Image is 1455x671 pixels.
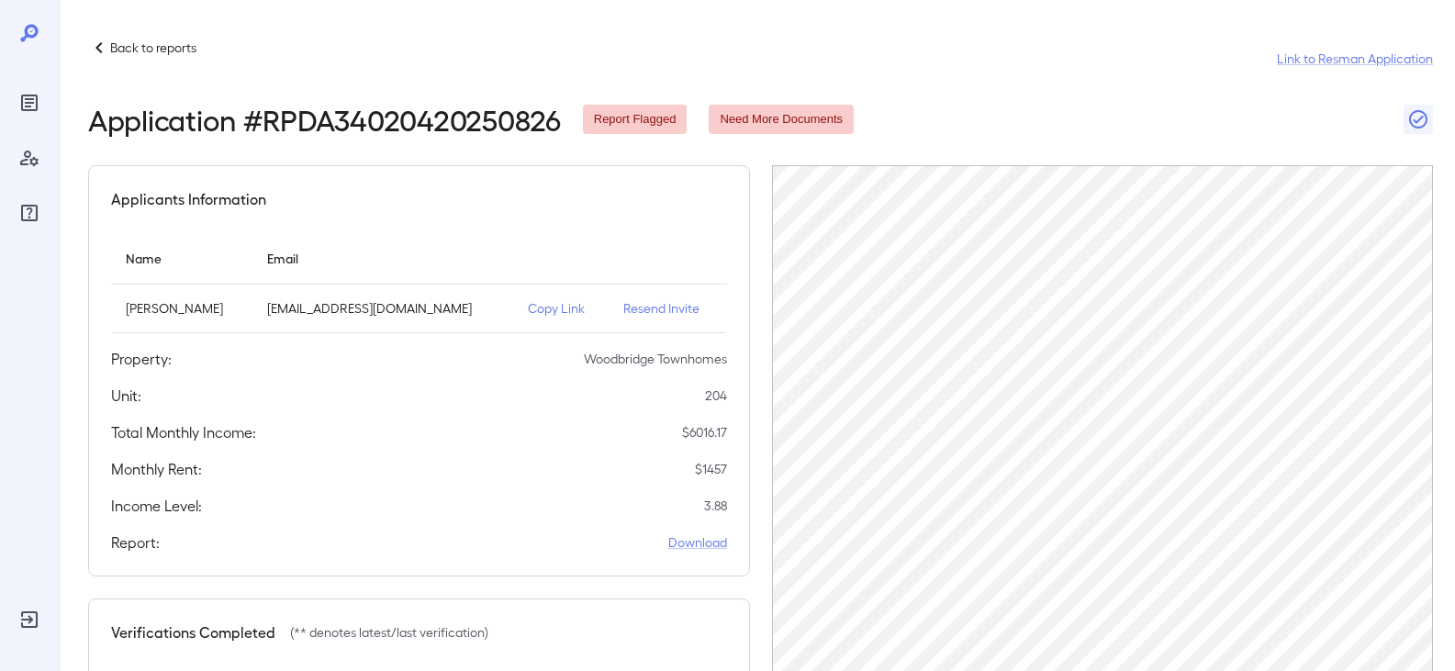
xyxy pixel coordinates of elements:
h5: Applicants Information [111,188,266,210]
div: Reports [15,88,44,117]
p: $ 1457 [695,460,727,478]
h5: Unit: [111,385,141,407]
div: Manage Users [15,143,44,173]
h5: Total Monthly Income: [111,421,256,443]
h5: Monthly Rent: [111,458,202,480]
table: simple table [111,232,727,333]
p: [EMAIL_ADDRESS][DOMAIN_NAME] [267,299,498,318]
span: Need More Documents [709,111,854,129]
p: Back to reports [110,39,196,57]
a: Download [668,533,727,552]
p: [PERSON_NAME] [126,299,238,318]
div: FAQ [15,198,44,228]
th: Name [111,232,252,285]
p: Copy Link [528,299,595,318]
span: Report Flagged [583,111,688,129]
h2: Application # RPDA34020420250826 [88,103,561,136]
button: Close Report [1404,105,1433,134]
div: Log Out [15,605,44,634]
h5: Property: [111,348,172,370]
p: (** denotes latest/last verification) [290,623,488,642]
h5: Income Level: [111,495,202,517]
p: 204 [705,386,727,405]
h5: Verifications Completed [111,621,275,643]
p: Resend Invite [623,299,711,318]
p: Woodbridge Townhomes [584,350,727,368]
p: 3.88 [704,497,727,515]
th: Email [252,232,513,285]
p: $ 6016.17 [682,423,727,442]
h5: Report: [111,531,160,554]
a: Link to Resman Application [1277,50,1433,68]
